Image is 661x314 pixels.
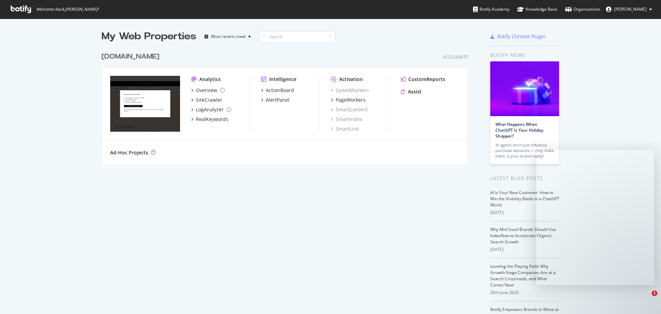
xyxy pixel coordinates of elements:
img: www.monicavinader.com [110,76,180,132]
div: [DATE] [490,210,559,216]
button: [PERSON_NAME] [600,4,658,15]
a: CustomReports [401,76,445,83]
a: Assist [401,88,422,95]
div: ActionBoard [266,87,294,94]
div: Intelligence [269,76,296,83]
a: SmartIndex [331,116,362,123]
div: SiteCrawler [196,97,222,103]
iframe: Intercom live chat message [536,150,654,285]
div: LogAnalyzer [196,106,224,113]
div: Botify Chrome Plugin [497,33,546,40]
input: Search [259,31,335,43]
div: Knowledge Base [517,6,557,13]
a: Why Mid-Sized Brands Should Use IndexNow to Accelerate Organic Search Growth [490,226,556,245]
a: What Happens When ChatGPT Is Your Holiday Shopper? [495,121,543,139]
div: RealKeywords [196,116,228,123]
div: Latest Blog Posts [490,174,559,182]
a: SpeedWorkers [331,87,369,94]
a: ActionBoard [261,87,294,94]
a: Leveling the Playing Field: Why Growth-Stage Companies Are at a Search Crossroads, and What Comes... [490,263,556,288]
div: Organizations [565,6,600,13]
div: My Web Properties [102,30,196,43]
div: Botify Academy [473,6,510,13]
div: grid [102,43,474,164]
a: SiteCrawler [191,97,222,103]
div: PageWorkers [336,97,366,103]
div: Assist [408,88,422,95]
div: Most recent crawl [211,34,245,39]
a: AI Is Your New Customer: How to Win the Visibility Battle in a ChatGPT World [490,190,559,208]
a: SmartLink [331,125,359,132]
a: [DOMAIN_NAME] [102,52,162,62]
div: Ad-Hoc Projects [110,149,148,156]
a: PageWorkers [331,97,366,103]
img: What Happens When ChatGPT Is Your Holiday Shopper? [490,61,559,116]
div: Activation [339,76,363,83]
div: [DOMAIN_NAME] [102,52,159,62]
a: LogAnalyzer [191,106,231,113]
span: 1 [652,291,657,296]
iframe: Intercom live chat [638,291,654,307]
div: Botify news [490,51,559,59]
span: Mark Dougall [614,6,647,12]
div: Overview [196,87,217,94]
div: Analytics [199,76,221,83]
div: AlertPanel [266,97,290,103]
div: AI agents don’t just influence purchase decisions — they make them. Is your brand ready? [495,142,554,159]
a: SmartContent [331,106,368,113]
div: 26th June 2025 [490,290,559,296]
div: Accelerate [443,54,468,60]
a: RealKeywords [191,116,228,123]
span: Welcome back, [PERSON_NAME] ! [36,7,98,12]
a: AlertPanel [261,97,290,103]
a: Overview [191,87,225,94]
div: CustomReports [408,76,445,83]
a: Botify Chrome Plugin [490,33,546,40]
button: Most recent crawl [202,31,254,42]
div: [DATE] [490,246,559,253]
